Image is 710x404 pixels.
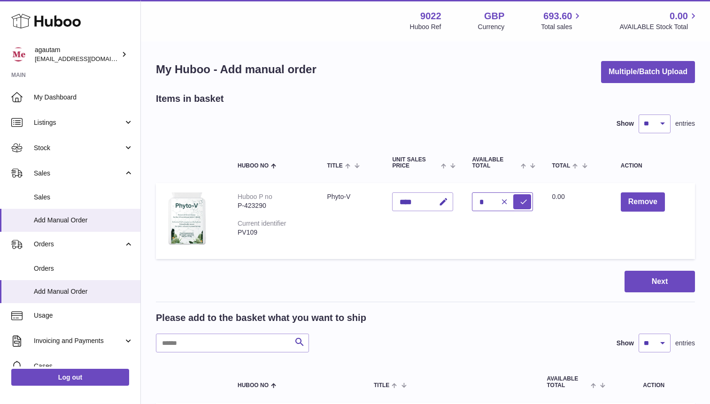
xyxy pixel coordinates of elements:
div: Huboo P no [238,193,272,200]
span: entries [675,339,695,348]
span: AVAILABLE Total [472,157,518,169]
strong: GBP [484,10,504,23]
span: Usage [34,311,133,320]
span: Stock [34,144,123,152]
span: Listings [34,118,123,127]
span: Title [327,163,342,169]
span: AVAILABLE Total [547,376,588,388]
h2: Please add to the basket what you want to ship [156,312,366,324]
div: agautam [35,46,119,63]
span: entries [675,119,695,128]
th: Action [612,366,695,397]
span: Total sales [541,23,583,31]
span: Huboo no [238,382,269,389]
span: AVAILABLE Stock Total [619,23,699,31]
div: Current identifier [238,220,286,227]
h2: Items in basket [156,92,224,105]
span: Add Manual Order [34,216,133,225]
span: Title [374,382,389,389]
span: 693.60 [543,10,572,23]
div: P-423290 [238,201,308,210]
span: Add Manual Order [34,287,133,296]
img: info@naturemedical.co.uk [11,47,25,61]
div: Action [621,163,686,169]
label: Show [617,119,634,128]
span: Invoicing and Payments [34,336,123,345]
div: Huboo Ref [410,23,441,31]
span: My Dashboard [34,93,133,102]
a: Log out [11,369,129,386]
strong: 9022 [420,10,441,23]
button: Remove [621,192,665,212]
a: 0.00 AVAILABLE Stock Total [619,10,699,31]
span: 0.00 [670,10,688,23]
label: Show [617,339,634,348]
h1: My Huboo - Add manual order [156,62,316,77]
button: Next [625,271,695,293]
span: Huboo no [238,163,269,169]
span: 0.00 [552,193,564,200]
div: PV109 [238,228,308,237]
span: Total [552,163,570,169]
td: Phyto-V [317,183,383,259]
span: Orders [34,240,123,249]
img: Phyto-V [165,192,212,247]
span: Unit Sales Price [392,157,439,169]
div: Currency [478,23,505,31]
a: 693.60 Total sales [541,10,583,31]
button: Multiple/Batch Upload [601,61,695,83]
span: Sales [34,193,133,202]
span: Sales [34,169,123,178]
span: [EMAIL_ADDRESS][DOMAIN_NAME] [35,55,138,62]
span: Cases [34,362,133,371]
span: Orders [34,264,133,273]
